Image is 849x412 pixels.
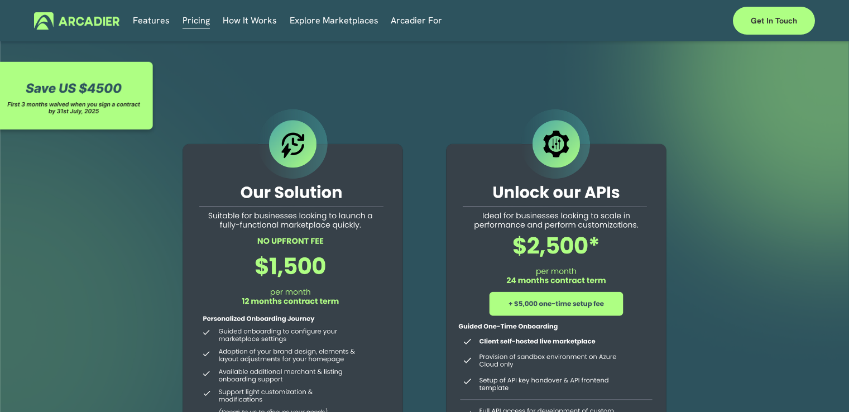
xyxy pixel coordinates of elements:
a: Get in touch [733,7,815,35]
a: Features [133,12,170,30]
a: Explore Marketplaces [290,12,378,30]
a: folder dropdown [223,12,277,30]
span: How It Works [223,13,277,28]
img: Arcadier [34,12,119,30]
span: Arcadier For [391,13,442,28]
a: folder dropdown [391,12,442,30]
a: Pricing [183,12,210,30]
